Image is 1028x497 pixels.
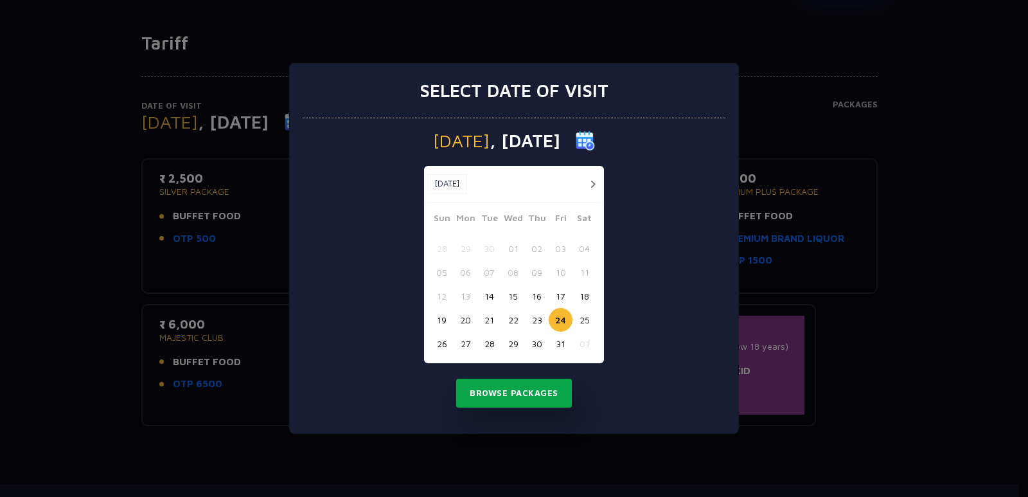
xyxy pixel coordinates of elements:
button: 20 [454,308,477,332]
button: 01 [572,332,596,356]
button: 10 [549,260,572,284]
button: 30 [477,237,501,260]
span: , [DATE] [490,132,560,150]
button: 15 [501,284,525,308]
button: 16 [525,284,549,308]
span: Fri [549,211,572,229]
button: 28 [430,237,454,260]
span: [DATE] [433,132,490,150]
button: [DATE] [427,174,466,194]
span: Tue [477,211,501,229]
button: 04 [572,237,596,260]
button: 19 [430,308,454,332]
button: 05 [430,260,454,284]
button: 08 [501,260,525,284]
button: 26 [430,332,454,356]
button: 12 [430,284,454,308]
button: 17 [549,284,572,308]
button: 06 [454,260,477,284]
button: 03 [549,237,572,260]
button: 24 [549,308,572,332]
button: 25 [572,308,596,332]
button: 11 [572,260,596,284]
button: 18 [572,284,596,308]
img: calender icon [576,131,595,150]
button: 07 [477,260,501,284]
button: 29 [454,237,477,260]
button: 30 [525,332,549,356]
button: 02 [525,237,549,260]
button: 29 [501,332,525,356]
button: 09 [525,260,549,284]
button: 21 [477,308,501,332]
button: 23 [525,308,549,332]
span: Thu [525,211,549,229]
span: Sat [572,211,596,229]
span: Mon [454,211,477,229]
h3: Select date of visit [420,80,608,102]
button: 14 [477,284,501,308]
button: 22 [501,308,525,332]
button: Browse Packages [456,379,572,408]
button: 13 [454,284,477,308]
button: 01 [501,237,525,260]
button: 27 [454,332,477,356]
span: Sun [430,211,454,229]
span: Wed [501,211,525,229]
button: 31 [549,332,572,356]
button: 28 [477,332,501,356]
